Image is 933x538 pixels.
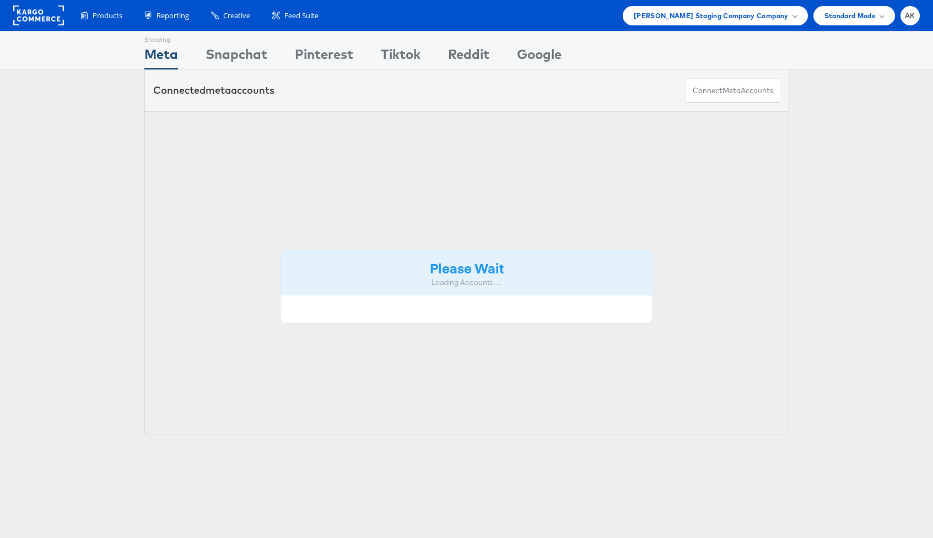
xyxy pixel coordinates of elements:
span: meta [206,84,231,96]
span: AK [905,12,915,19]
div: Snapchat [206,45,267,69]
div: Pinterest [295,45,353,69]
div: Google [517,45,562,69]
span: Creative [223,10,250,21]
span: Feed Suite [284,10,319,21]
div: Showing [144,31,178,45]
span: [PERSON_NAME] Staging Company Company [634,10,789,21]
div: Connected accounts [153,83,274,98]
span: meta [722,85,741,96]
div: Reddit [448,45,489,69]
button: ConnectmetaAccounts [686,78,780,103]
span: Reporting [157,10,189,21]
div: Tiktok [381,45,420,69]
span: Products [93,10,122,21]
div: Meta [144,45,178,69]
strong: Please Wait [430,259,504,277]
div: Loading Accounts .... [289,277,645,288]
span: Standard Mode [824,10,876,21]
